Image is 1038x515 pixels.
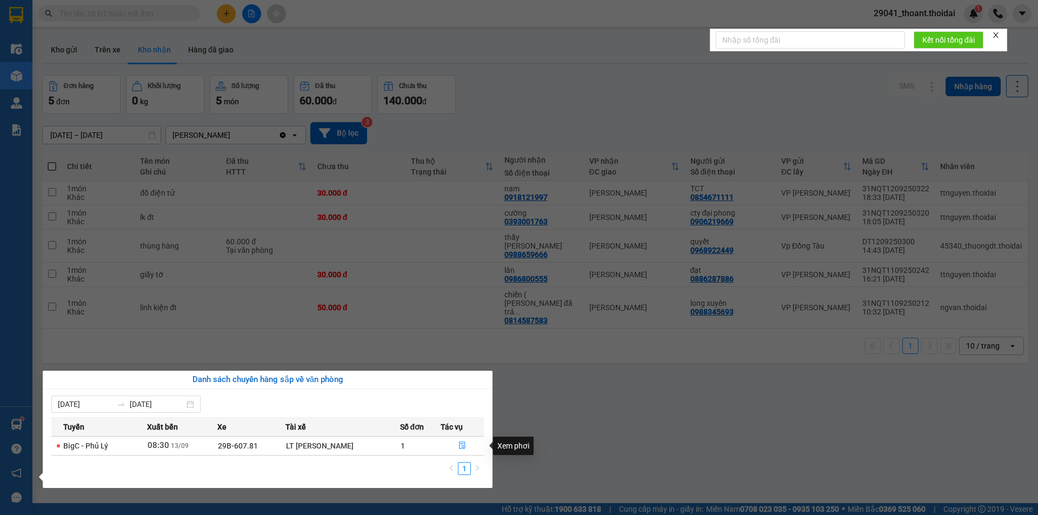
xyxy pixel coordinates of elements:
[51,373,484,386] div: Danh sách chuyến hàng sắp về văn phòng
[218,442,258,450] span: 29B-607.81
[286,440,399,452] div: LT [PERSON_NAME]
[148,440,169,450] span: 08:30
[401,442,405,450] span: 1
[448,465,455,471] span: left
[914,31,983,49] button: Kết nối tổng đài
[441,437,483,454] button: file-done
[63,442,108,450] span: BigC - Phủ Lý
[217,421,227,433] span: Xe
[458,463,470,474] a: 1
[63,421,84,433] span: Tuyến
[117,400,125,409] span: swap-right
[992,31,1000,39] span: close
[285,421,306,433] span: Tài xế
[493,437,534,455] div: Xem phơi
[471,462,484,475] button: right
[716,31,905,49] input: Nhập số tổng đài
[400,421,424,433] span: Số đơn
[58,398,112,410] input: Từ ngày
[171,442,189,450] span: 13/09
[130,398,184,410] input: Đến ngày
[458,442,466,450] span: file-done
[117,400,125,409] span: to
[441,421,463,433] span: Tác vụ
[445,462,458,475] li: Previous Page
[458,462,471,475] li: 1
[445,462,458,475] button: left
[922,34,975,46] span: Kết nối tổng đài
[471,462,484,475] li: Next Page
[147,421,178,433] span: Xuất bến
[474,465,481,471] span: right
